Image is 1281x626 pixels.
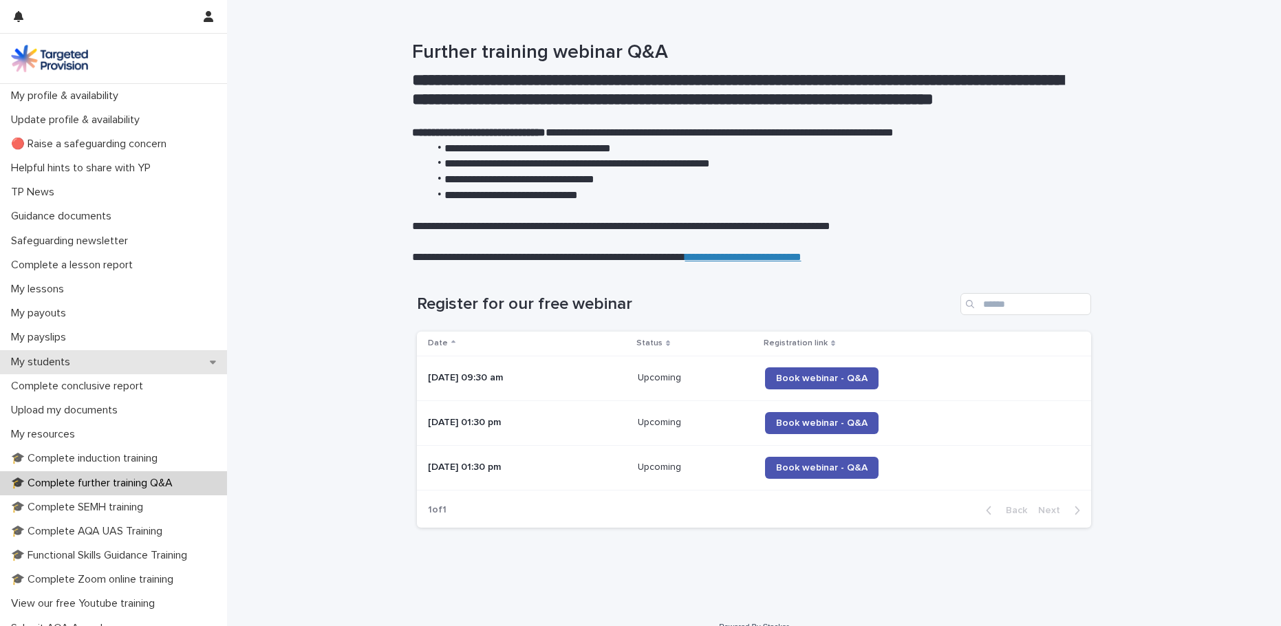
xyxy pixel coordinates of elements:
[428,372,627,384] p: [DATE] 09:30 am
[6,162,162,175] p: Helpful hints to share with YP
[428,462,627,473] p: [DATE] 01:30 pm
[6,331,77,344] p: My payslips
[6,573,184,586] p: 🎓 Complete Zoom online training
[417,294,955,314] h1: Register for our free webinar
[6,186,65,199] p: TP News
[638,414,684,429] p: Upcoming
[776,463,868,473] span: Book webinar - Q&A
[6,356,81,369] p: My students
[765,412,879,434] a: Book webinar - Q&A
[764,336,828,351] p: Registration link
[6,259,144,272] p: Complete a lesson report
[6,283,75,296] p: My lessons
[960,293,1091,315] input: Search
[6,477,184,490] p: 🎓 Complete further training Q&A
[776,374,868,383] span: Book webinar - Q&A
[765,457,879,479] a: Book webinar - Q&A
[6,210,122,223] p: Guidance documents
[6,380,154,393] p: Complete conclusive report
[638,369,684,384] p: Upcoming
[428,336,448,351] p: Date
[6,235,139,248] p: Safeguarding newsletter
[417,400,1091,445] tr: [DATE] 01:30 pmUpcomingUpcoming Book webinar - Q&A
[6,404,129,417] p: Upload my documents
[6,549,198,562] p: 🎓 Functional Skills Guidance Training
[1038,506,1068,515] span: Next
[417,356,1091,400] tr: [DATE] 09:30 amUpcomingUpcoming Book webinar - Q&A
[412,41,1086,65] h1: Further training webinar Q&A
[776,418,868,428] span: Book webinar - Q&A
[6,89,129,102] p: My profile & availability
[6,597,166,610] p: View our free Youtube training
[11,45,88,72] img: M5nRWzHhSzIhMunXDL62
[6,428,86,441] p: My resources
[638,459,684,473] p: Upcoming
[975,504,1033,517] button: Back
[765,367,879,389] a: Book webinar - Q&A
[417,445,1091,490] tr: [DATE] 01:30 pmUpcomingUpcoming Book webinar - Q&A
[6,452,169,465] p: 🎓 Complete induction training
[6,307,77,320] p: My payouts
[636,336,663,351] p: Status
[6,501,154,514] p: 🎓 Complete SEMH training
[6,525,173,538] p: 🎓 Complete AQA UAS Training
[428,417,627,429] p: [DATE] 01:30 pm
[1033,504,1091,517] button: Next
[6,114,151,127] p: Update profile & availability
[6,138,177,151] p: 🔴 Raise a safeguarding concern
[417,493,458,527] p: 1 of 1
[998,506,1027,515] span: Back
